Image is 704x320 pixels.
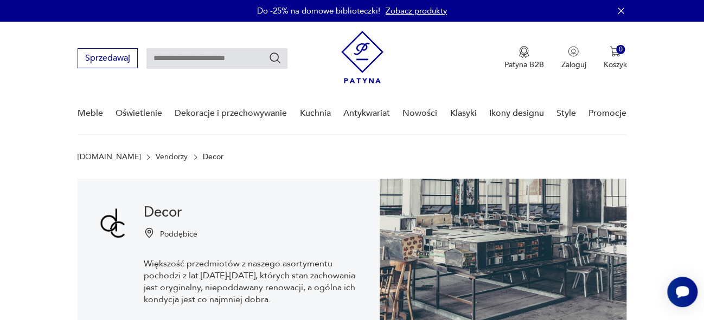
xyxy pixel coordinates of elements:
a: Meble [78,93,103,134]
a: Dekoracje i przechowywanie [175,93,287,134]
p: Do -25% na domowe biblioteczki! [257,5,380,16]
a: Sprzedawaj [78,55,138,63]
p: Decor [203,153,223,161]
p: Patyna B2B [504,60,543,70]
img: Ikona koszyka [610,46,620,57]
p: Poddębice [160,229,197,239]
a: Kuchnia [300,93,331,134]
a: Antykwariat [343,93,390,134]
div: 0 [616,45,625,54]
button: Sprzedawaj [78,48,138,68]
a: [DOMAIN_NAME] [78,153,141,161]
button: Patyna B2B [504,46,543,70]
button: Szukaj [268,51,281,64]
a: Ikona medaluPatyna B2B [504,46,543,70]
button: 0Koszyk [603,46,626,70]
button: Zaloguj [561,46,586,70]
a: Vendorzy [156,153,188,161]
a: Promocje [588,93,626,134]
p: Koszyk [603,60,626,70]
img: Decor [95,206,131,241]
a: Zobacz produkty [386,5,447,16]
p: Zaloguj [561,60,586,70]
p: Większość przedmiotów z naszego asortymentu pochodzi z lat [DATE]-[DATE], których stan zachowania... [144,258,362,305]
h1: Decor [144,206,362,219]
img: Ikona medalu [519,46,529,58]
img: Ikonka użytkownika [568,46,579,57]
a: Oświetlenie [116,93,162,134]
a: Style [556,93,576,134]
a: Klasyki [450,93,476,134]
a: Nowości [402,93,437,134]
a: Ikony designu [489,93,544,134]
iframe: Smartsupp widget button [667,277,697,307]
img: Patyna - sklep z meblami i dekoracjami vintage [341,31,383,83]
img: Ikonka pinezki mapy [144,227,155,238]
